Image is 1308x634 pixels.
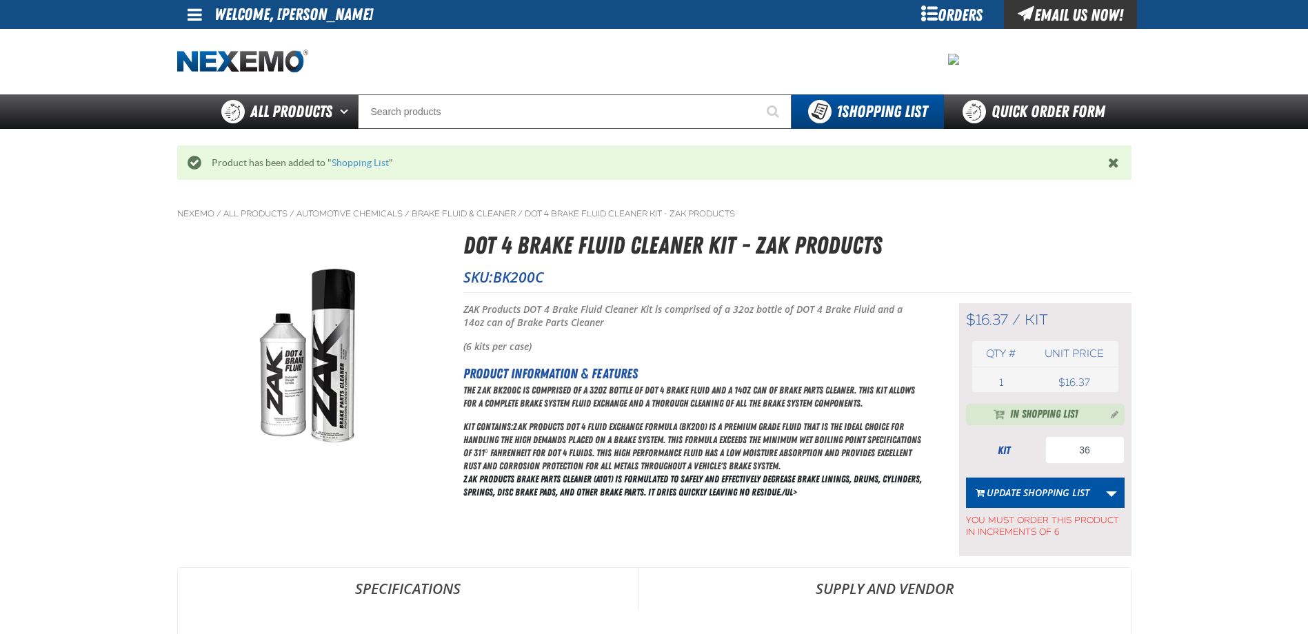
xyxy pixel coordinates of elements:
img: Nexemo logo [177,50,308,74]
a: Nexemo [177,208,214,219]
span: / [1012,311,1020,329]
button: You have 1 Shopping List. Open to view details [792,94,944,129]
span: Shopping List [836,102,927,121]
div: ZAK Products Brake Parts Cleaner (A101) is formulated to safely and effectively degrease brake li... [463,384,925,499]
a: Brake Fluid & Cleaner [412,208,516,219]
span: You must order this product in increments of 6 [966,508,1125,538]
strong: 1 [836,102,842,121]
span: kit [1025,311,1048,329]
a: Shopping List [332,157,389,168]
input: Search [358,94,792,129]
p: (6 kits per case) [463,340,925,354]
h1: DOT 4 Brake Fluid Cleaner Kit - ZAK Products [463,227,1131,264]
span: / [217,208,221,219]
span: All Products [250,99,332,124]
th: Qty # [972,341,1031,367]
span: / [290,208,294,219]
a: Quick Order Form [944,94,1131,129]
a: DOT 4 Brake Fluid Cleaner Kit - ZAK Products [525,208,735,219]
span: 1 [999,376,1003,389]
span: / [518,208,523,219]
button: Start Searching [757,94,792,129]
h2: Product Information & Features [463,363,925,384]
button: Close the Notification [1105,152,1125,173]
div: kit [966,443,1042,458]
a: Home [177,50,308,74]
th: Unit price [1030,341,1118,367]
a: Specifications [178,568,638,609]
a: Supply and Vendor [638,568,1131,609]
span: BK200C [493,267,544,287]
span: $16.37 [966,311,1008,329]
input: Product Quantity [1045,436,1125,464]
nav: Breadcrumbs [177,208,1131,219]
p: ZAK Products DOT 4 Brake Fluid Cleaner Kit is comprised of a 32oz bottle of DOT 4 Brake Fluid and... [463,303,925,329]
button: Open All Products pages [335,94,358,129]
p: Kit contains:ZAK Products DOT 4 Fluid Exchange Formula (BK200) is a premium grade fluid that is t... [463,420,925,473]
img: 850b3ca0065f1ff5521978d91a4632f4.png [948,54,959,65]
span: In Shopping List [1010,407,1078,423]
img: DOT 4 Brake Fluid Cleaner Kit - ZAK Products [178,256,439,457]
td: $16.37 [1030,373,1118,392]
button: Update Shopping List [966,478,1099,508]
div: Product has been added to " " [201,156,1108,170]
p: The ZAK BK200C is comprised of a 32oz bottle of DOT 4 Brake Fluid and a 14oz can of Brake Parts C... [463,384,925,410]
a: More Actions [1098,478,1125,508]
a: All Products [223,208,288,219]
p: SKU: [463,267,1131,287]
button: Manage current product in the Shopping List [1100,405,1122,422]
a: Automotive Chemicals [296,208,403,219]
span: / [405,208,410,219]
